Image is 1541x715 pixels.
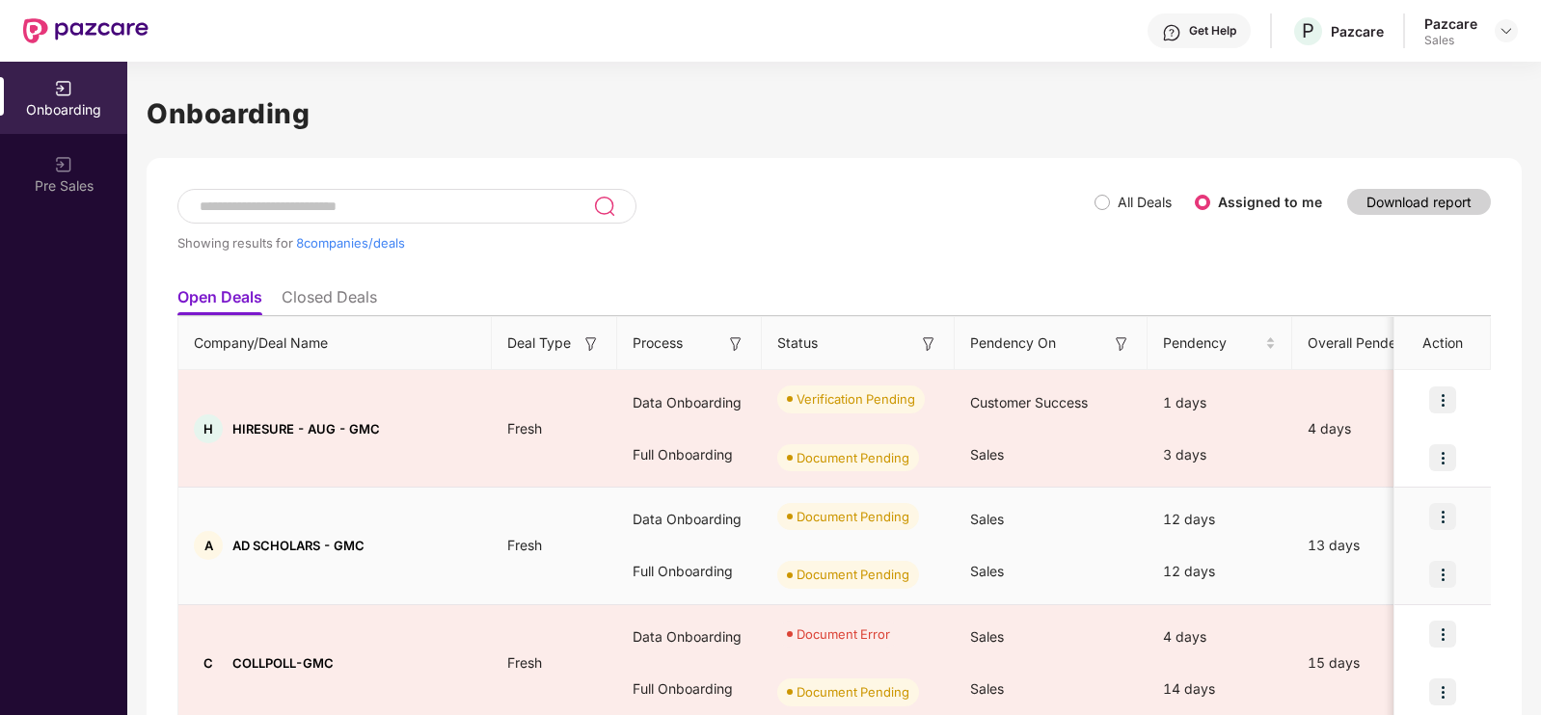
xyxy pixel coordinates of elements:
div: A [194,531,223,560]
img: icon [1429,503,1456,530]
div: 12 days [1148,493,1292,545]
div: Full Onboarding [617,429,762,481]
div: Showing results for [177,235,1095,251]
button: Download report [1347,189,1491,215]
img: svg+xml;base64,PHN2ZyBpZD0iSGVscC0zMngzMiIgeG1sbnM9Imh0dHA6Ly93d3cudzMub3JnLzIwMDAvc3ZnIiB3aWR0aD... [1162,23,1181,42]
span: Sales [970,446,1004,463]
div: Document Pending [797,507,909,526]
div: 3 days [1148,429,1292,481]
h1: Onboarding [147,93,1522,135]
span: Pendency [1163,332,1261,354]
div: H [194,414,223,443]
span: Status [777,332,818,354]
span: AD SCHOLARS - GMC [232,538,365,553]
div: Document Pending [797,565,909,584]
div: Verification Pending [797,389,915,409]
div: Data Onboarding [617,377,762,429]
th: Company/Deal Name [178,317,492,370]
div: Pazcare [1424,14,1477,33]
div: Document Error [797,624,890,644]
img: svg+xml;base64,PHN2ZyB3aWR0aD0iMjQiIGhlaWdodD0iMjUiIHZpZXdCb3g9IjAgMCAyNCAyNSIgZmlsbD0ibm9uZSIgeG... [593,195,615,218]
div: 12 days [1148,545,1292,597]
img: svg+xml;base64,PHN2ZyB3aWR0aD0iMTYiIGhlaWdodD0iMTYiIHZpZXdCb3g9IjAgMCAxNiAxNiIgZmlsbD0ibm9uZSIgeG... [581,334,601,354]
span: Sales [970,628,1004,645]
th: Action [1394,317,1491,370]
img: icon [1429,621,1456,648]
div: 4 days [1292,418,1456,439]
div: Full Onboarding [617,545,762,597]
label: All Deals [1118,194,1172,210]
div: 15 days [1292,652,1456,674]
div: Document Pending [797,682,909,702]
span: HIRESURE - AUG - GMC [232,421,380,437]
span: Process [633,332,683,354]
img: New Pazcare Logo [23,18,149,43]
img: svg+xml;base64,PHN2ZyB3aWR0aD0iMTYiIGhlaWdodD0iMTYiIHZpZXdCb3g9IjAgMCAxNiAxNiIgZmlsbD0ibm9uZSIgeG... [1112,334,1131,354]
li: Open Deals [177,287,262,315]
span: Fresh [492,654,557,671]
span: P [1302,19,1314,42]
span: Pendency On [970,332,1056,354]
span: COLLPOLL-GMC [232,655,334,671]
div: Get Help [1189,23,1236,39]
div: 4 days [1148,611,1292,663]
span: Fresh [492,537,557,553]
th: Overall Pendency [1292,317,1456,370]
label: Assigned to me [1218,194,1322,210]
div: Document Pending [797,448,909,467]
img: svg+xml;base64,PHN2ZyB3aWR0aD0iMTYiIGhlaWdodD0iMTYiIHZpZXdCb3g9IjAgMCAxNiAxNiIgZmlsbD0ibm9uZSIgeG... [726,334,745,354]
div: C [194,649,223,677]
div: Data Onboarding [617,493,762,545]
span: Sales [970,511,1004,527]
div: Data Onboarding [617,611,762,663]
span: 8 companies/deals [296,235,405,251]
div: Sales [1424,33,1477,48]
div: 13 days [1292,535,1456,556]
span: Fresh [492,420,557,437]
img: svg+xml;base64,PHN2ZyB3aWR0aD0iMTYiIGhlaWdodD0iMTYiIHZpZXdCb3g9IjAgMCAxNiAxNiIgZmlsbD0ibm9uZSIgeG... [919,334,938,354]
img: svg+xml;base64,PHN2ZyB3aWR0aD0iMjAiIGhlaWdodD0iMjAiIHZpZXdCb3g9IjAgMCAyMCAyMCIgZmlsbD0ibm9uZSIgeG... [54,155,73,174]
span: Deal Type [507,332,571,354]
div: 14 days [1148,663,1292,715]
img: svg+xml;base64,PHN2ZyBpZD0iRHJvcGRvd24tMzJ4MzIiIHhtbG5zPSJodHRwOi8vd3d3LnczLm9yZy8yMDAwL3N2ZyIgd2... [1499,23,1514,39]
img: icon [1429,444,1456,471]
li: Closed Deals [282,287,377,315]
span: Sales [970,680,1004,697]
div: Full Onboarding [617,663,762,715]
th: Pendency [1148,317,1292,370]
img: icon [1429,561,1456,588]
img: svg+xml;base64,PHN2ZyB3aWR0aD0iMjAiIGhlaWdodD0iMjAiIHZpZXdCb3g9IjAgMCAyMCAyMCIgZmlsbD0ibm9uZSIgeG... [54,79,73,98]
span: Customer Success [970,394,1088,410]
img: icon [1429,386,1456,413]
span: Sales [970,563,1004,579]
div: Pazcare [1331,22,1384,40]
img: icon [1429,678,1456,705]
div: 1 days [1148,377,1292,429]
